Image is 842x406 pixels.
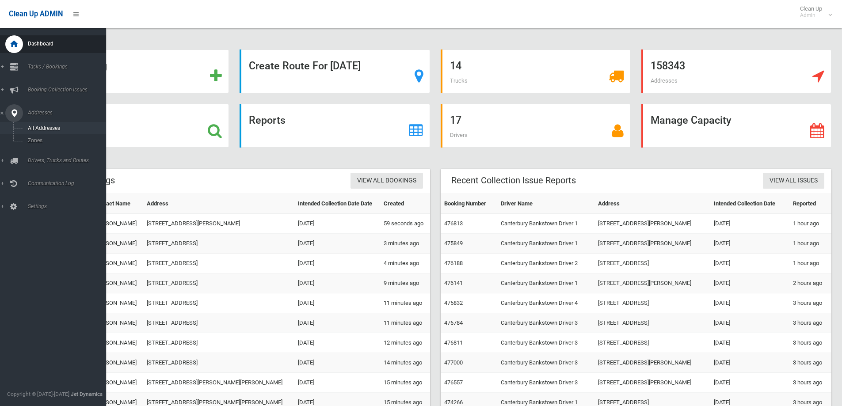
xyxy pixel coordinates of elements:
a: 476141 [444,280,463,286]
span: Drivers [450,132,468,138]
a: 474266 [444,399,463,406]
td: [STREET_ADDRESS][PERSON_NAME] [594,214,710,234]
td: [DATE] [710,293,789,313]
strong: Manage Capacity [651,114,731,126]
td: 9 minutes ago [380,273,430,293]
td: [PERSON_NAME] [91,273,143,293]
td: [DATE] [710,273,789,293]
small: Admin [800,12,822,19]
a: Search [39,104,229,148]
td: [STREET_ADDRESS] [143,234,294,254]
a: Create Route For [DATE] [240,49,430,93]
a: 17 Drivers [441,104,631,148]
a: 475849 [444,240,463,247]
td: [DATE] [294,373,381,393]
td: 15 minutes ago [380,373,430,393]
a: 475832 [444,300,463,306]
span: Communication Log [25,180,113,186]
td: [DATE] [710,254,789,273]
th: Intended Collection Date Date [294,194,381,214]
td: [STREET_ADDRESS][PERSON_NAME] [594,273,710,293]
td: [DATE] [710,234,789,254]
td: 11 minutes ago [380,293,430,313]
span: All Addresses [25,125,105,131]
span: Addresses [25,110,113,116]
td: Canterbury Bankstown Driver 3 [497,313,594,333]
td: [DATE] [294,214,381,234]
th: Contact Name [91,194,143,214]
a: Add Booking [39,49,229,93]
span: Dashboard [25,41,113,47]
td: [STREET_ADDRESS][PERSON_NAME] [594,373,710,393]
span: Tasks / Bookings [25,64,113,70]
span: Booking Collection Issues [25,87,113,93]
td: 3 hours ago [789,333,831,353]
a: View All Bookings [351,173,423,189]
td: [DATE] [294,234,381,254]
td: 3 hours ago [789,293,831,313]
td: 3 hours ago [789,313,831,333]
a: 476811 [444,339,463,346]
td: [DATE] [710,373,789,393]
strong: Reports [249,114,286,126]
a: 477000 [444,359,463,366]
td: [STREET_ADDRESS] [594,254,710,273]
td: 4 minutes ago [380,254,430,273]
td: [STREET_ADDRESS] [594,333,710,353]
td: 59 seconds ago [380,214,430,234]
td: [DATE] [710,214,789,234]
td: [PERSON_NAME] [91,353,143,373]
a: 476557 [444,379,463,386]
td: Canterbury Bankstown Driver 4 [497,293,594,313]
span: Trucks [450,77,468,84]
td: 2 hours ago [789,273,831,293]
span: Drivers, Trucks and Routes [25,157,113,163]
td: 1 hour ago [789,254,831,273]
td: [STREET_ADDRESS][PERSON_NAME] [594,234,710,254]
td: Canterbury Bankstown Driver 2 [497,254,594,273]
td: Canterbury Bankstown Driver 3 [497,333,594,353]
td: [DATE] [294,313,381,333]
span: Addresses [651,77,678,84]
td: [DATE] [294,353,381,373]
a: 158343 Addresses [641,49,831,93]
td: [PERSON_NAME] [91,293,143,313]
a: 476784 [444,319,463,326]
td: 11 minutes ago [380,313,430,333]
a: View All Issues [763,173,824,189]
header: Recent Collection Issue Reports [441,172,587,189]
td: 1 hour ago [789,234,831,254]
th: Intended Collection Date [710,194,789,214]
th: Address [594,194,710,214]
td: [DATE] [710,333,789,353]
td: [DATE] [710,313,789,333]
strong: 17 [450,114,461,126]
td: [PERSON_NAME] [91,333,143,353]
td: [DATE] [294,273,381,293]
td: [STREET_ADDRESS][PERSON_NAME] [143,214,294,234]
td: [STREET_ADDRESS] [143,333,294,353]
td: [STREET_ADDRESS][PERSON_NAME][PERSON_NAME] [143,373,294,393]
td: [STREET_ADDRESS] [143,273,294,293]
strong: 158343 [651,60,685,72]
td: Canterbury Bankstown Driver 1 [497,234,594,254]
td: [STREET_ADDRESS] [143,313,294,333]
td: [DATE] [710,353,789,373]
td: [PERSON_NAME] [91,373,143,393]
strong: Jet Dynamics [71,391,103,397]
td: [STREET_ADDRESS] [143,293,294,313]
strong: Create Route For [DATE] [249,60,361,72]
td: 3 minutes ago [380,234,430,254]
a: Reports [240,104,430,148]
a: 476813 [444,220,463,227]
strong: 14 [450,60,461,72]
td: 14 minutes ago [380,353,430,373]
th: Created [380,194,430,214]
td: [STREET_ADDRESS][PERSON_NAME] [594,353,710,373]
td: [PERSON_NAME] [91,214,143,234]
a: 14 Trucks [441,49,631,93]
td: [STREET_ADDRESS] [594,313,710,333]
span: Clean Up ADMIN [9,10,63,18]
th: Driver Name [497,194,594,214]
td: 3 hours ago [789,373,831,393]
